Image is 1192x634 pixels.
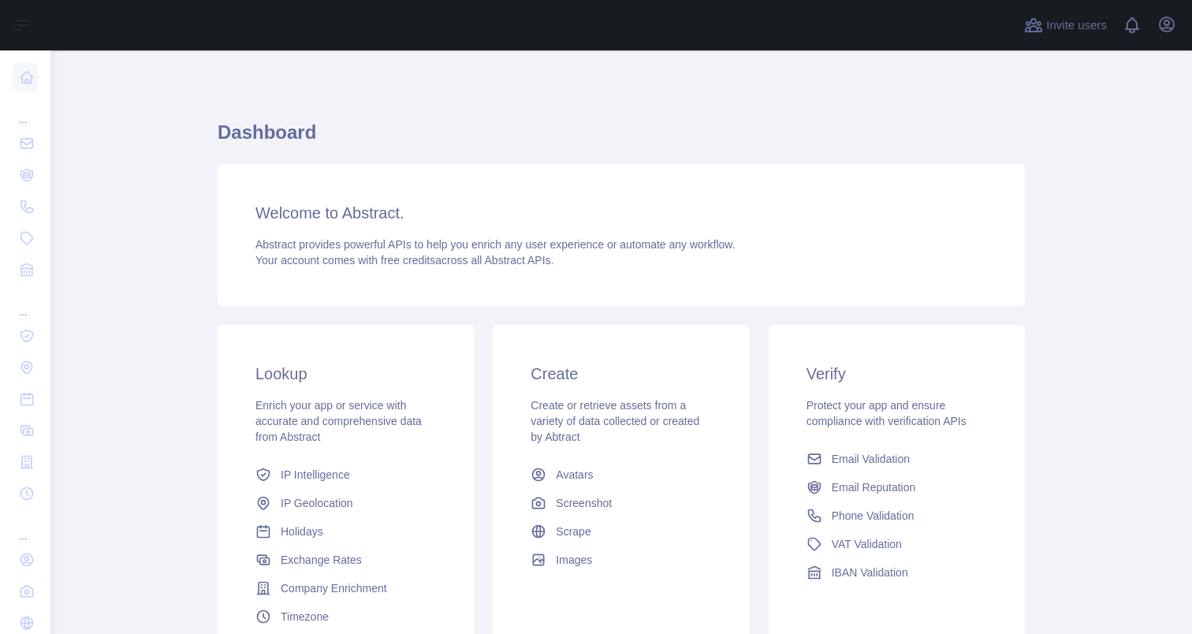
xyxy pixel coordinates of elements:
[13,511,38,543] div: ...
[255,202,987,224] h3: Welcome to Abstract.
[832,451,910,467] span: Email Validation
[13,287,38,319] div: ...
[800,502,993,530] a: Phone Validation
[281,495,353,511] span: IP Geolocation
[832,479,916,495] span: Email Reputation
[1046,17,1107,35] span: Invite users
[524,461,717,489] a: Avatars
[806,399,967,427] span: Protect your app and ensure compliance with verification APIs
[255,238,736,251] span: Abstract provides powerful APIs to help you enrich any user experience or automate any workflow.
[1021,13,1110,38] button: Invite users
[832,508,914,524] span: Phone Validation
[249,574,442,602] a: Company Enrichment
[531,363,711,385] h3: Create
[531,399,699,443] span: Create or retrieve assets from a variety of data collected or created by Abtract
[800,445,993,473] a: Email Validation
[249,461,442,489] a: IP Intelligence
[255,363,436,385] h3: Lookup
[218,120,1025,158] h1: Dashboard
[524,489,717,517] a: Screenshot
[556,495,612,511] span: Screenshot
[281,467,350,483] span: IP Intelligence
[556,552,592,568] span: Images
[832,565,908,580] span: IBAN Validation
[281,609,329,625] span: Timezone
[832,536,902,552] span: VAT Validation
[800,473,993,502] a: Email Reputation
[381,254,435,267] span: free credits
[13,95,38,126] div: ...
[806,363,987,385] h3: Verify
[281,524,323,539] span: Holidays
[281,552,362,568] span: Exchange Rates
[556,524,590,539] span: Scrape
[255,399,422,443] span: Enrich your app or service with accurate and comprehensive data from Abstract
[556,467,593,483] span: Avatars
[255,254,553,267] span: Your account comes with across all Abstract APIs.
[800,558,993,587] a: IBAN Validation
[524,546,717,574] a: Images
[281,580,387,596] span: Company Enrichment
[249,489,442,517] a: IP Geolocation
[800,530,993,558] a: VAT Validation
[249,517,442,546] a: Holidays
[249,602,442,631] a: Timezone
[249,546,442,574] a: Exchange Rates
[524,517,717,546] a: Scrape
